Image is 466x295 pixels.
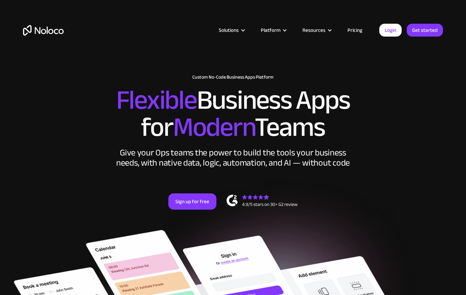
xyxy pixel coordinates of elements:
span: Flexible [116,75,197,125]
h2: Business Apps for Teams [23,87,443,141]
a: Login [379,24,402,37]
a: Pricing [339,26,371,35]
a: Sign up for free [168,193,216,210]
a: home [23,25,64,36]
div: Platform [261,26,280,35]
span: Modern [173,102,255,152]
div: Platform [252,26,294,35]
div: Resources [302,26,325,35]
div: Resources [294,26,339,35]
h1: Custom No-Code Business Apps Platform [23,75,443,80]
div: Give your Ops teams the power to build the tools your business needs, with native data, logic, au... [114,148,352,168]
div: Solutions [219,26,239,35]
a: Get started [407,24,443,37]
div: Solutions [210,26,252,35]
